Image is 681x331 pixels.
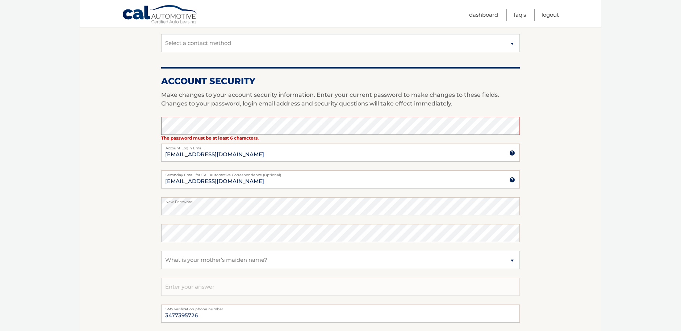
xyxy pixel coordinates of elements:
[161,305,520,310] label: SMS verification phone number
[509,150,515,156] img: tooltip.svg
[514,9,526,21] a: FAQ's
[161,76,520,87] h2: Account Security
[542,9,559,21] a: Logout
[161,135,259,141] strong: The password must be at least 6 characters.
[161,278,520,296] input: Enter your answer
[509,177,515,183] img: tooltip.svg
[161,144,520,149] label: Account Login Email
[161,197,520,203] label: New Password
[122,5,198,26] a: Cal Automotive
[161,305,520,323] input: Telephone number for SMS login verification
[161,144,520,162] input: Account Login Email
[161,91,520,108] p: Make changes to your account security information. Enter your current password to make changes to...
[161,170,520,189] input: Seconday Email for CAL Automotive Correspondence (Optional)
[469,9,498,21] a: Dashboard
[161,170,520,176] label: Seconday Email for CAL Automotive Correspondence (Optional)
